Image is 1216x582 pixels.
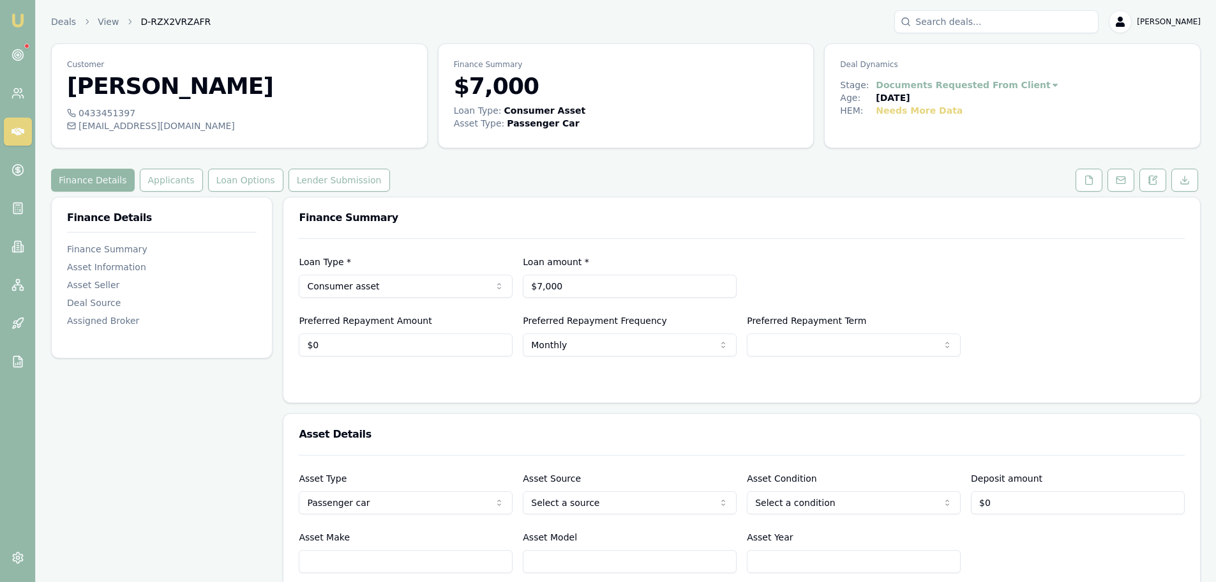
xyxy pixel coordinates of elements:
[299,316,432,326] label: Preferred Repayment Amount
[876,91,910,104] div: [DATE]
[67,296,257,309] div: Deal Source
[523,316,667,326] label: Preferred Repayment Frequency
[299,213,1185,223] h3: Finance Summary
[894,10,1099,33] input: Search deals
[67,261,257,273] div: Asset Information
[206,169,286,192] a: Loan Options
[840,79,876,91] div: Stage:
[454,59,799,70] p: Finance Summary
[140,169,203,192] button: Applicants
[51,169,135,192] button: Finance Details
[523,532,577,542] label: Asset Model
[299,473,347,484] label: Asset Type
[840,91,876,104] div: Age:
[67,314,257,327] div: Assigned Broker
[454,104,502,117] div: Loan Type:
[454,73,799,99] h3: $7,000
[289,169,390,192] button: Lender Submission
[747,473,817,484] label: Asset Condition
[454,117,505,130] div: Asset Type :
[67,279,257,291] div: Asset Seller
[299,333,513,356] input: $
[98,15,119,28] a: View
[51,15,76,28] a: Deals
[67,107,412,119] div: 0433451397
[747,532,793,542] label: Asset Year
[140,15,211,28] span: D-RZX2VRZAFR
[67,213,257,223] h3: Finance Details
[971,491,1185,514] input: $
[523,473,581,484] label: Asset Source
[876,104,963,117] div: Needs More Data
[137,169,206,192] a: Applicants
[507,117,579,130] div: Passenger Car
[10,13,26,28] img: emu-icon-u.png
[504,104,586,117] div: Consumer Asset
[523,275,737,298] input: $
[67,243,257,256] div: Finance Summary
[67,73,412,99] h3: [PERSON_NAME]
[67,59,412,70] p: Customer
[840,59,1185,70] p: Deal Dynamics
[299,257,351,267] label: Loan Type *
[51,169,137,192] a: Finance Details
[208,169,283,192] button: Loan Options
[1137,17,1201,27] span: [PERSON_NAME]
[876,79,1059,91] button: Documents Requested From Client
[747,316,866,326] label: Preferred Repayment Term
[67,119,412,132] div: [EMAIL_ADDRESS][DOMAIN_NAME]
[299,429,1185,440] h3: Asset Details
[840,104,876,117] div: HEM:
[286,169,393,192] a: Lender Submission
[299,532,350,542] label: Asset Make
[523,257,589,267] label: Loan amount *
[971,473,1042,484] label: Deposit amount
[51,15,211,28] nav: breadcrumb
